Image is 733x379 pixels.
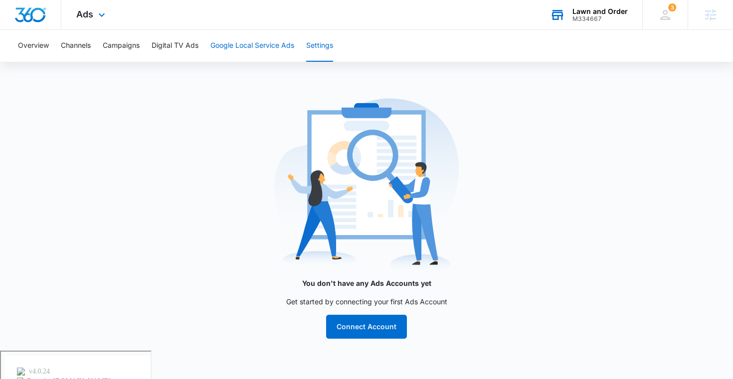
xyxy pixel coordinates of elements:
img: website_grey.svg [16,26,24,34]
button: Overview [18,30,49,62]
div: Domain: [DOMAIN_NAME] [26,26,110,34]
div: Domain Overview [38,59,89,65]
img: no-preview.svg [274,94,459,278]
div: notifications count [668,3,676,11]
p: Get started by connecting your first Ads Account [167,296,566,307]
button: Google Local Service Ads [210,30,294,62]
span: Ads [76,9,93,19]
div: Keywords by Traffic [110,59,168,65]
button: Connect Account [326,315,407,339]
img: tab_keywords_by_traffic_grey.svg [99,58,107,66]
div: v 4.0.24 [28,16,49,24]
img: logo_orange.svg [16,16,24,24]
div: account id [572,15,628,22]
button: Digital TV Ads [152,30,198,62]
button: Settings [306,30,333,62]
div: account name [572,7,628,15]
img: tab_domain_overview_orange.svg [27,58,35,66]
span: 3 [668,3,676,11]
p: You don't have any Ads Accounts yet [167,278,566,288]
button: Campaigns [103,30,140,62]
button: Channels [61,30,91,62]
